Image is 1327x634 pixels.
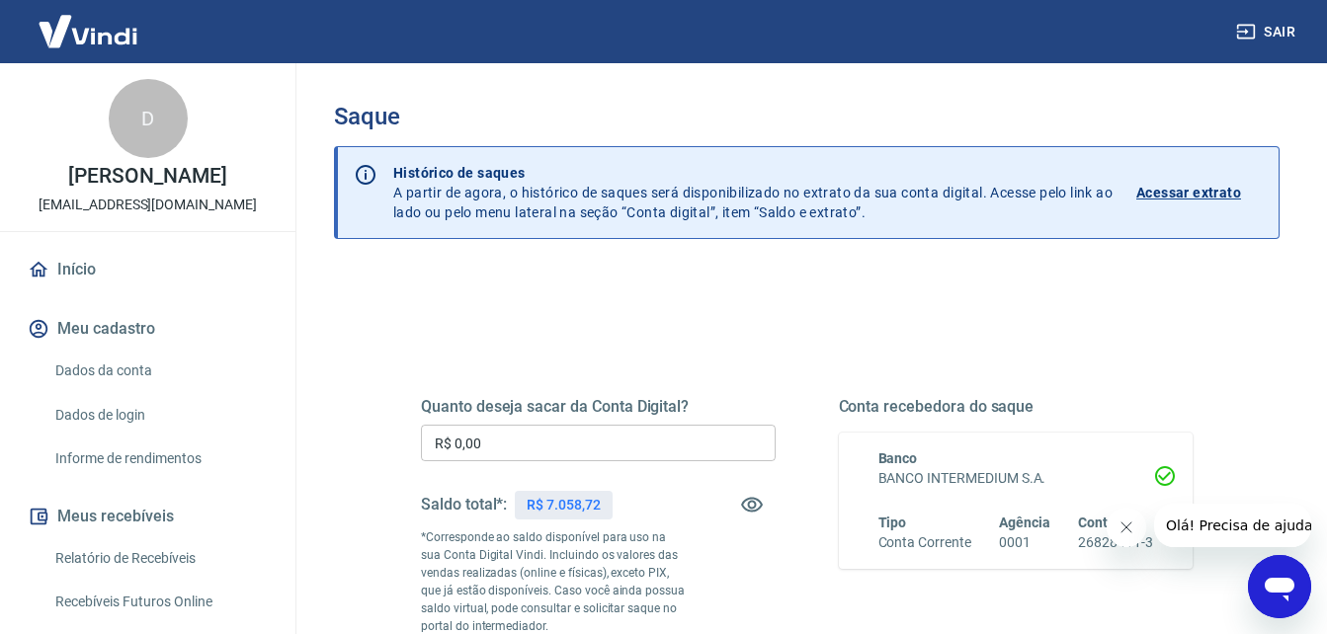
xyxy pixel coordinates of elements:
span: Agência [999,515,1050,530]
button: Sair [1232,14,1303,50]
a: Recebíveis Futuros Online [47,582,272,622]
p: A partir de agora, o histórico de saques será disponibilizado no extrato da sua conta digital. Ac... [393,163,1113,222]
span: Olá! Precisa de ajuda? [12,14,166,30]
p: [EMAIL_ADDRESS][DOMAIN_NAME] [39,195,257,215]
h5: Conta recebedora do saque [839,397,1194,417]
button: Meus recebíveis [24,495,272,538]
iframe: Mensagem da empresa [1154,504,1311,547]
a: Relatório de Recebíveis [47,538,272,579]
a: Dados de login [47,395,272,436]
a: Dados da conta [47,351,272,391]
span: Tipo [878,515,907,530]
p: Acessar extrato [1136,183,1241,202]
h5: Saldo total*: [421,495,507,515]
h5: Quanto deseja sacar da Conta Digital? [421,397,776,417]
h6: Conta Corrente [878,532,971,553]
iframe: Botão para abrir a janela de mensagens [1248,555,1311,618]
p: R$ 7.058,72 [527,495,600,515]
img: Vindi [24,1,152,61]
h6: 26828411-3 [1078,532,1153,553]
span: Conta [1078,515,1116,530]
a: Informe de rendimentos [47,438,272,479]
div: D [109,79,188,158]
h6: 0001 [999,532,1050,553]
span: Banco [878,450,918,466]
p: Histórico de saques [393,163,1113,183]
p: [PERSON_NAME] [68,166,226,187]
iframe: Fechar mensagem [1107,508,1146,547]
button: Meu cadastro [24,307,272,351]
a: Início [24,248,272,291]
a: Acessar extrato [1136,163,1263,222]
h6: BANCO INTERMEDIUM S.A. [878,468,1154,489]
h3: Saque [334,103,1280,130]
